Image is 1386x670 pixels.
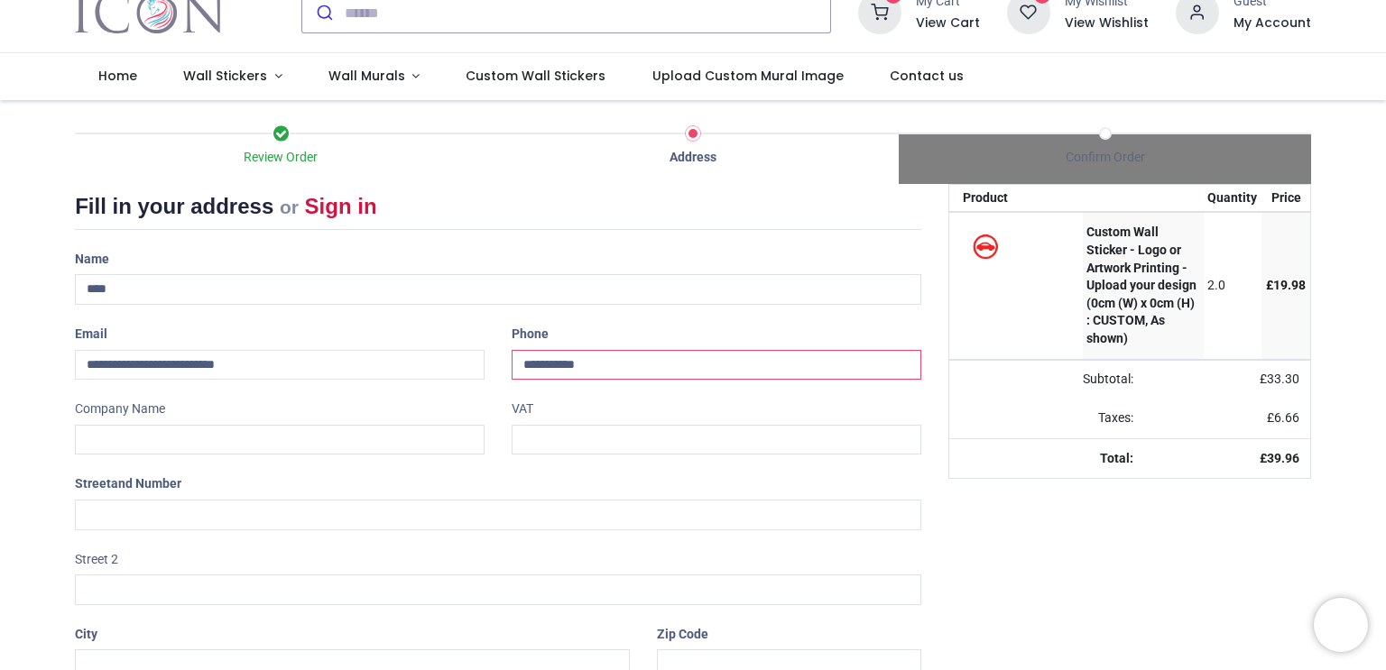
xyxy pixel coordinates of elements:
span: Wall Murals [328,67,405,85]
label: Phone [512,319,549,350]
strong: Custom Wall Sticker - Logo or Artwork Printing - Upload your design (0cm (W) x 0cm (H) : CUSTOM, ... [1086,225,1197,345]
a: 2 [858,5,901,19]
span: £ [1260,372,1299,386]
iframe: Brevo live chat [1314,598,1368,652]
div: Confirm Order [899,149,1311,167]
label: Street 2 [75,545,118,575]
span: Contact us [890,67,964,85]
label: City [75,620,97,650]
div: Review Order [75,149,487,167]
span: £ [1266,278,1306,292]
a: 0 [1007,5,1050,19]
span: Fill in your address [75,194,273,218]
th: Quantity [1204,185,1262,212]
a: My Account [1234,14,1311,32]
a: View Wishlist [1065,14,1149,32]
span: £ [1267,410,1299,425]
td: Taxes: [949,399,1144,438]
label: Company Name [75,394,165,425]
span: and Number [111,476,181,491]
div: 2.0 [1207,277,1257,295]
span: Home [98,67,137,85]
a: Sign in [305,194,377,218]
a: Wall Stickers [160,53,305,100]
label: Name [75,244,109,275]
td: Subtotal: [949,360,1144,399]
a: Wall Murals [305,53,443,100]
span: 6.66 [1274,410,1299,425]
span: Custom Wall Stickers [466,67,605,85]
span: 33.30 [1267,372,1299,386]
strong: £ [1260,451,1299,465]
span: 39.96 [1267,451,1299,465]
a: View Cart [916,14,980,32]
label: VAT [512,394,533,425]
div: Address [487,149,900,167]
span: Wall Stickers [183,67,267,85]
th: Price [1261,185,1310,212]
label: Street [75,469,181,500]
label: Email [75,319,107,350]
label: Zip Code [657,620,708,650]
span: 19.98 [1273,278,1306,292]
strong: Total: [1100,451,1133,465]
img: xapgI8AAAAGSURBVAMA29eVXdYdJVUAAAAASUVORK5CYII= [963,224,1078,271]
th: Product [949,185,1083,212]
small: or [280,197,299,217]
span: Upload Custom Mural Image [652,67,844,85]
